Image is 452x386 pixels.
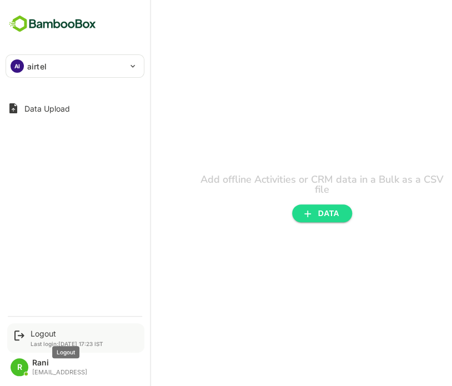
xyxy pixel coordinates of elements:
button: Data Upload [6,97,144,119]
p: Add offline Activities or CRM data in a Bulk as a CSV file [153,174,413,194]
span: DATA [262,207,304,220]
img: BambooboxFullLogoMark.5f36c76dfaba33ec1ec1367b70bb1252.svg [6,13,99,34]
div: [EMAIL_ADDRESS] [32,369,87,376]
div: Data Upload [24,104,70,113]
p: Last login: [DATE] 17:23 IST [31,340,103,347]
div: Logout [31,329,103,338]
div: R [11,358,28,376]
button: DATA [253,204,313,222]
div: AIairtel [6,55,144,77]
div: AI [11,59,24,73]
div: Rani [32,358,87,368]
p: airtel [27,61,47,72]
